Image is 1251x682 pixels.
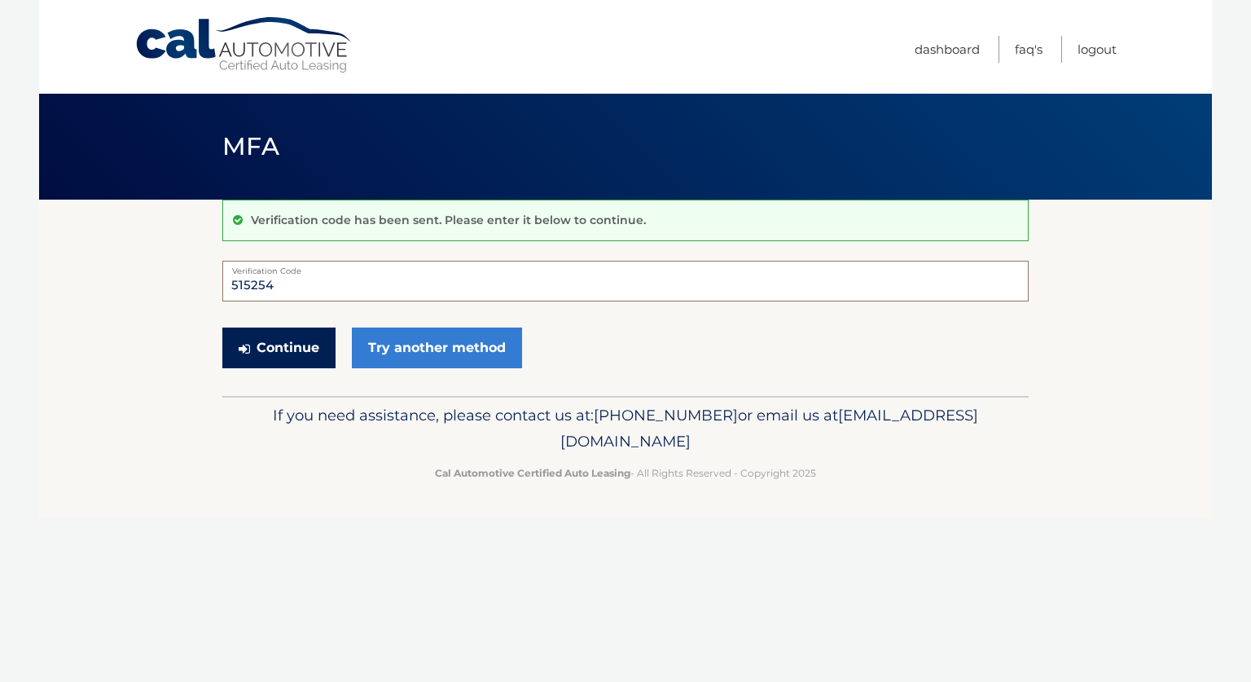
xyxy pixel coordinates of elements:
[560,406,978,451] span: [EMAIL_ADDRESS][DOMAIN_NAME]
[1015,36,1042,63] a: FAQ's
[233,403,1018,455] p: If you need assistance, please contact us at: or email us at
[222,261,1029,274] label: Verification Code
[222,261,1029,301] input: Verification Code
[233,464,1018,482] p: - All Rights Reserved - Copyright 2025
[1078,36,1117,63] a: Logout
[251,213,646,227] p: Verification code has been sent. Please enter it below to continue.
[352,328,522,368] a: Try another method
[222,131,279,161] span: MFA
[134,16,354,74] a: Cal Automotive
[915,36,980,63] a: Dashboard
[222,328,336,368] button: Continue
[435,467,630,479] strong: Cal Automotive Certified Auto Leasing
[594,406,738,425] span: [PHONE_NUMBER]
